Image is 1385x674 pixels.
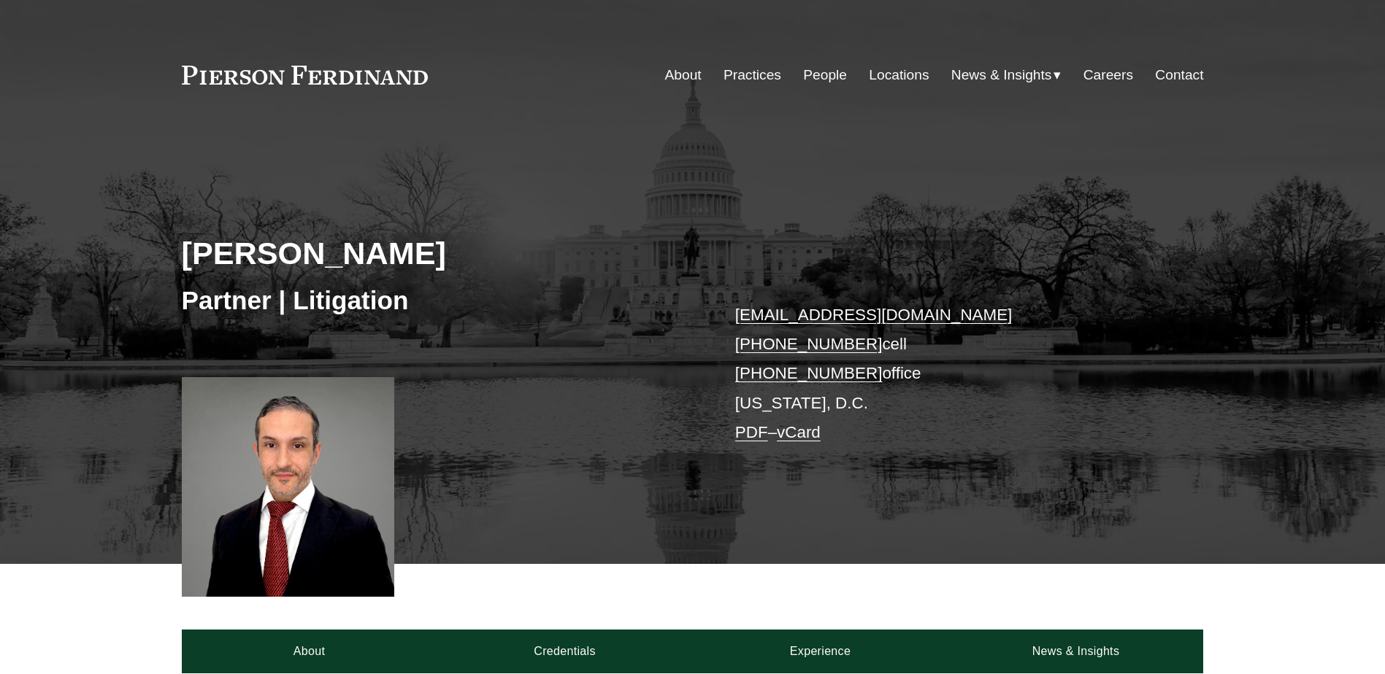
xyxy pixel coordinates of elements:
[182,630,437,673] a: About
[948,630,1203,673] a: News & Insights
[951,63,1052,88] span: News & Insights
[735,335,883,353] a: [PHONE_NUMBER]
[951,61,1062,89] a: folder dropdown
[735,306,1012,324] a: [EMAIL_ADDRESS][DOMAIN_NAME]
[1083,61,1133,89] a: Careers
[437,630,693,673] a: Credentials
[693,630,948,673] a: Experience
[724,61,781,89] a: Practices
[869,61,929,89] a: Locations
[665,61,702,89] a: About
[777,423,821,441] a: vCard
[735,423,768,441] a: PDF
[182,284,693,317] h3: Partner | Litigation
[735,364,883,382] a: [PHONE_NUMBER]
[182,234,693,272] h2: [PERSON_NAME]
[1155,61,1203,89] a: Contact
[803,61,847,89] a: People
[735,301,1161,448] p: cell office [US_STATE], D.C. –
